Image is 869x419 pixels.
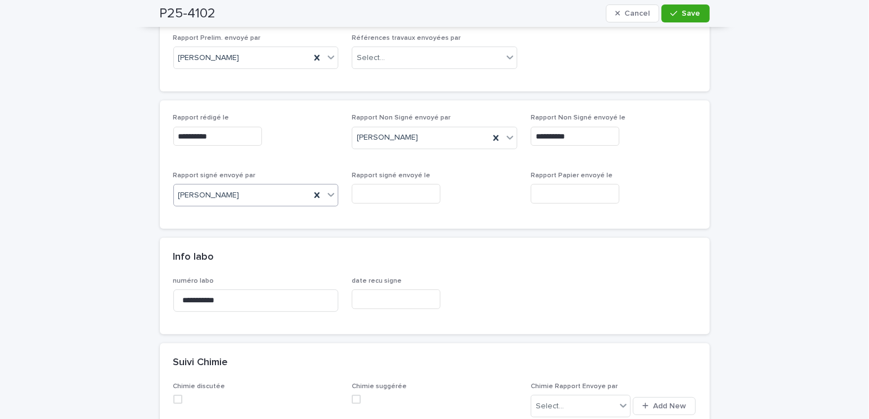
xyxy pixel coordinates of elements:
[173,357,228,369] h2: Suivi Chimie
[661,4,709,22] button: Save
[178,52,240,64] span: [PERSON_NAME]
[173,251,214,264] h2: Info labo
[178,190,240,201] span: [PERSON_NAME]
[536,400,564,412] div: Select...
[173,35,261,42] span: Rapport Prelim. envoyé par
[352,172,430,179] span: Rapport signé envoyé le
[160,6,216,22] h2: P25-4102
[173,278,214,284] span: numéro labo
[606,4,660,22] button: Cancel
[352,114,450,121] span: Rapport Non Signé envoyé par
[173,172,256,179] span: Rapport signé envoyé par
[531,383,618,390] span: Chimie Rapport Envoye par
[653,402,686,410] span: Add New
[357,132,418,144] span: [PERSON_NAME]
[531,114,626,121] span: Rapport Non Signé envoyé le
[531,172,613,179] span: Rapport Papier envoyé le
[352,35,461,42] span: Références travaux envoyées par
[173,383,226,390] span: Chimie discutée
[682,10,701,17] span: Save
[352,383,407,390] span: Chimie suggérée
[352,278,402,284] span: date recu signe
[633,397,696,415] button: Add New
[624,10,650,17] span: Cancel
[357,52,385,64] div: Select...
[173,114,229,121] span: Rapport rédigé le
